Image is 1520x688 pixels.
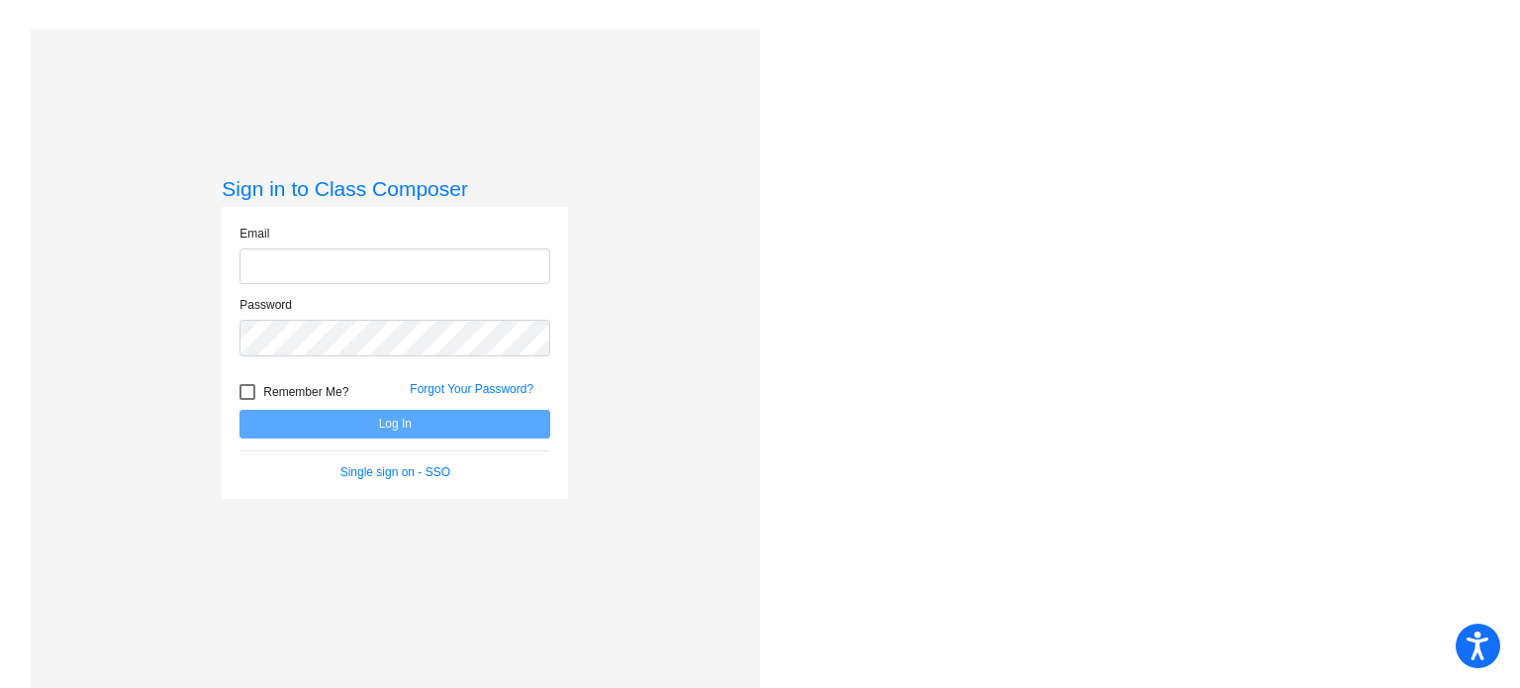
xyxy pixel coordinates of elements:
[239,296,292,314] label: Password
[239,225,269,243] label: Email
[239,410,550,439] button: Log In
[410,382,533,396] a: Forgot Your Password?
[340,465,450,479] a: Single sign on - SSO
[263,380,348,404] span: Remember Me?
[222,176,568,201] h3: Sign in to Class Composer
